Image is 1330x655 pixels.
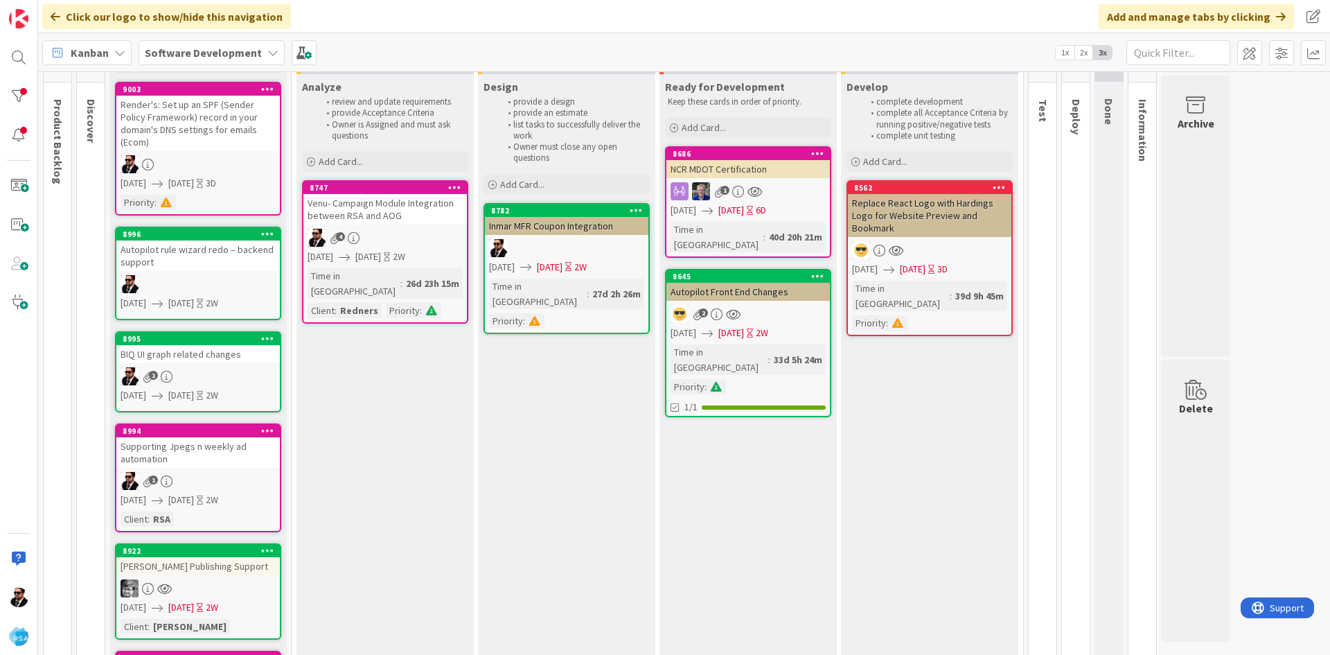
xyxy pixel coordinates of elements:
li: review and update requirements [319,96,466,107]
div: RT [666,182,830,200]
a: 8995BIQ UI graph related changesAC[DATE][DATE]2W [115,331,281,412]
span: [DATE] [121,493,146,507]
div: Client [121,512,148,527]
div: 8782 [485,204,648,217]
span: [DATE] [489,260,515,274]
span: : [886,315,888,331]
span: 1/1 [684,400,698,414]
div: Archive [1178,115,1214,132]
div: 8995 [123,334,280,344]
img: AC [9,588,28,607]
span: 1 [149,475,158,484]
div: 8994 [116,425,280,437]
div: AC [303,229,467,247]
div: 9003Render's: Set up an SPF (Sender Policy Framework) record in your domain's DNS settings for em... [116,83,280,151]
span: Add Card... [319,155,363,168]
span: [DATE] [121,296,146,311]
div: 8996 [123,229,280,239]
img: AC [308,229,326,247]
a: 8782Inmar MFR Coupon IntegrationAC[DATE][DATE]2WTime in [GEOGRAPHIC_DATA]:27d 2h 26mPriority: [484,203,650,334]
span: [DATE] [168,296,194,311]
b: Software Development [145,46,262,60]
span: : [768,352,770,367]
div: 9003 [123,85,280,94]
span: [DATE] [718,326,744,340]
span: [DATE] [900,262,925,277]
span: Information [1136,99,1150,161]
li: complete unit testing [863,130,1011,141]
img: avatar [9,627,28,646]
div: Priority [671,379,704,394]
span: : [523,313,525,329]
a: 9003Render's: Set up an SPF (Sender Policy Framework) record in your domain's DNS settings for em... [115,82,281,216]
span: : [400,276,402,291]
div: 2W [206,493,218,507]
div: 39d 9h 45m [952,288,1007,304]
div: 8645 [666,270,830,283]
div: Priority [121,195,154,210]
div: 8995 [116,333,280,345]
span: 1 [149,371,158,380]
div: JK [666,305,830,323]
li: Owner must close any open questions [500,141,648,164]
div: 6D [756,203,766,218]
span: Analyze [302,80,342,94]
span: [DATE] [718,203,744,218]
div: 2W [206,296,218,311]
div: 3D [937,262,948,277]
div: Autopilot Front End Changes [666,283,830,301]
span: Product Backlog [51,99,65,184]
div: 9003 [116,83,280,96]
span: [DATE] [168,388,194,403]
img: AC [121,367,139,385]
div: 8562 [848,182,1011,194]
div: AC [485,239,648,257]
div: Redners [337,303,382,318]
div: 2W [206,600,218,615]
div: AC [116,472,280,490]
span: [DATE] [121,600,146,615]
span: : [420,303,422,318]
span: [DATE] [355,250,381,264]
div: KS [116,579,280,597]
span: 2x [1074,46,1093,60]
span: 4 [336,232,345,241]
span: Ready for Development [665,80,785,94]
div: Priority [489,313,523,329]
span: [DATE] [671,326,696,340]
div: 8782Inmar MFR Coupon Integration [485,204,648,235]
img: AC [489,239,507,257]
span: [DATE] [168,600,194,615]
div: Time in [GEOGRAPHIC_DATA] [489,279,587,309]
a: 8562Replace React Logo with Hardings Logo for Website Preview and BookmarkJK[DATE][DATE]3DTime in... [846,180,1013,336]
div: Inmar MFR Coupon Integration [485,217,648,235]
div: Add and manage tabs by clicking [1099,4,1294,29]
div: Client [308,303,335,318]
li: provide a design [500,96,648,107]
span: : [587,286,589,302]
span: [DATE] [121,388,146,403]
div: 26d 23h 15m [402,276,463,291]
div: Supporting Jpegs n weekly ad automation [116,437,280,468]
div: Priority [852,315,886,331]
div: 2W [756,326,768,340]
div: Render's: Set up an SPF (Sender Policy Framework) record in your domain's DNS settings for emails... [116,96,280,151]
a: 8645Autopilot Front End ChangesJK[DATE][DATE]2WTime in [GEOGRAPHIC_DATA]:33d 5h 24mPriority:1/1 [665,269,831,417]
div: 8996 [116,228,280,241]
div: Click our logo to show/hide this navigation [42,4,291,29]
div: 8996Autopilot rule wizard redo – backend support [116,228,280,271]
div: Time in [GEOGRAPHIC_DATA] [671,222,763,252]
div: Time in [GEOGRAPHIC_DATA] [308,268,400,299]
a: 8747Venu- Campaign Module Integration between RSA and AOGAC[DATE][DATE]2WTime in [GEOGRAPHIC_DATA... [302,180,468,324]
div: JK [848,241,1011,259]
div: 8645 [673,272,830,281]
div: Client [121,619,148,634]
div: Autopilot rule wizard redo – backend support [116,241,280,271]
span: Deploy [1070,99,1083,134]
input: Quick Filter... [1126,40,1230,65]
span: [DATE] [671,203,696,218]
img: AC [121,155,139,173]
li: provide Acceptance Criteria [319,107,466,119]
div: 8995BIQ UI graph related changes [116,333,280,363]
div: 8922 [123,546,280,556]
